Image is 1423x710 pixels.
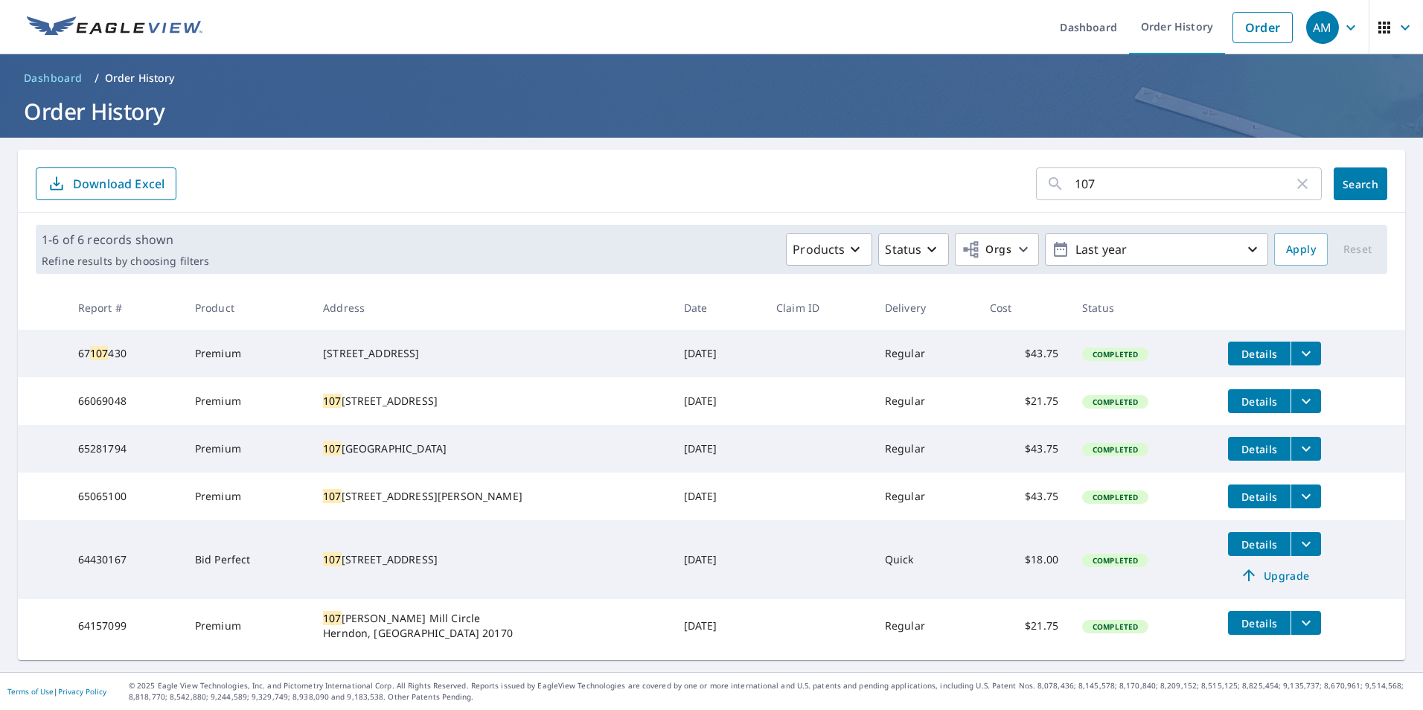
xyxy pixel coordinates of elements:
[1045,233,1268,266] button: Last year
[183,377,311,425] td: Premium
[1291,484,1321,508] button: filesDropdownBtn-65065100
[183,520,311,599] td: Bid Perfect
[978,425,1070,473] td: $43.75
[873,425,978,473] td: Regular
[311,286,672,330] th: Address
[323,611,660,641] div: [PERSON_NAME] Mill Circle Herndon, [GEOGRAPHIC_DATA] 20170
[1084,555,1147,566] span: Completed
[129,680,1416,703] p: © 2025 Eagle View Technologies, Inc. and Pictometry International Corp. All Rights Reserved. Repo...
[18,96,1405,127] h1: Order History
[885,240,921,258] p: Status
[1228,611,1291,635] button: detailsBtn-64157099
[323,552,660,567] div: [STREET_ADDRESS]
[66,425,183,473] td: 65281794
[73,176,164,192] p: Download Excel
[1286,240,1316,259] span: Apply
[1228,532,1291,556] button: detailsBtn-64430167
[1291,342,1321,365] button: filesDropdownBtn-67107430
[1228,437,1291,461] button: detailsBtn-65281794
[323,489,660,504] div: [STREET_ADDRESS][PERSON_NAME]
[1084,621,1147,632] span: Completed
[183,599,311,653] td: Premium
[183,286,311,330] th: Product
[27,16,202,39] img: EV Logo
[978,377,1070,425] td: $21.75
[978,473,1070,520] td: $43.75
[873,520,978,599] td: Quick
[323,346,660,361] div: [STREET_ADDRESS]
[323,611,341,625] mark: 107
[323,489,341,503] mark: 107
[323,394,660,409] div: [STREET_ADDRESS]
[183,473,311,520] td: Premium
[1237,442,1282,456] span: Details
[1291,389,1321,413] button: filesDropdownBtn-66069048
[786,233,872,266] button: Products
[1237,566,1312,584] span: Upgrade
[672,473,764,520] td: [DATE]
[1070,286,1216,330] th: Status
[1291,532,1321,556] button: filesDropdownBtn-64430167
[1291,611,1321,635] button: filesDropdownBtn-64157099
[978,599,1070,653] td: $21.75
[873,286,978,330] th: Delivery
[66,377,183,425] td: 66069048
[183,425,311,473] td: Premium
[978,286,1070,330] th: Cost
[323,552,341,566] mark: 107
[1084,492,1147,502] span: Completed
[7,686,54,697] a: Terms of Use
[873,330,978,377] td: Regular
[672,286,764,330] th: Date
[36,167,176,200] button: Download Excel
[873,377,978,425] td: Regular
[978,520,1070,599] td: $18.00
[1291,437,1321,461] button: filesDropdownBtn-65281794
[1237,616,1282,630] span: Details
[672,377,764,425] td: [DATE]
[58,686,106,697] a: Privacy Policy
[1084,397,1147,407] span: Completed
[24,71,83,86] span: Dashboard
[323,441,660,456] div: [GEOGRAPHIC_DATA]
[962,240,1011,259] span: Orgs
[1237,347,1282,361] span: Details
[1069,237,1244,263] p: Last year
[66,473,183,520] td: 65065100
[66,520,183,599] td: 64430167
[1237,537,1282,551] span: Details
[1075,163,1294,205] input: Address, Report #, Claim ID, etc.
[66,599,183,653] td: 64157099
[66,330,183,377] td: 67 430
[1228,484,1291,508] button: detailsBtn-65065100
[42,231,209,249] p: 1-6 of 6 records shown
[1334,167,1387,200] button: Search
[18,66,1405,90] nav: breadcrumb
[1228,563,1321,587] a: Upgrade
[1346,177,1375,191] span: Search
[1237,394,1282,409] span: Details
[1084,349,1147,359] span: Completed
[793,240,845,258] p: Products
[764,286,873,330] th: Claim ID
[672,425,764,473] td: [DATE]
[323,394,341,408] mark: 107
[1237,490,1282,504] span: Details
[18,66,89,90] a: Dashboard
[672,520,764,599] td: [DATE]
[1306,11,1339,44] div: AM
[42,255,209,268] p: Refine results by choosing filters
[323,441,341,455] mark: 107
[672,599,764,653] td: [DATE]
[90,346,108,360] mark: 107
[1084,444,1147,455] span: Completed
[1228,342,1291,365] button: detailsBtn-67107430
[66,286,183,330] th: Report #
[672,330,764,377] td: [DATE]
[1274,233,1328,266] button: Apply
[955,233,1039,266] button: Orgs
[95,69,99,87] li: /
[1232,12,1293,43] a: Order
[7,687,106,696] p: |
[183,330,311,377] td: Premium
